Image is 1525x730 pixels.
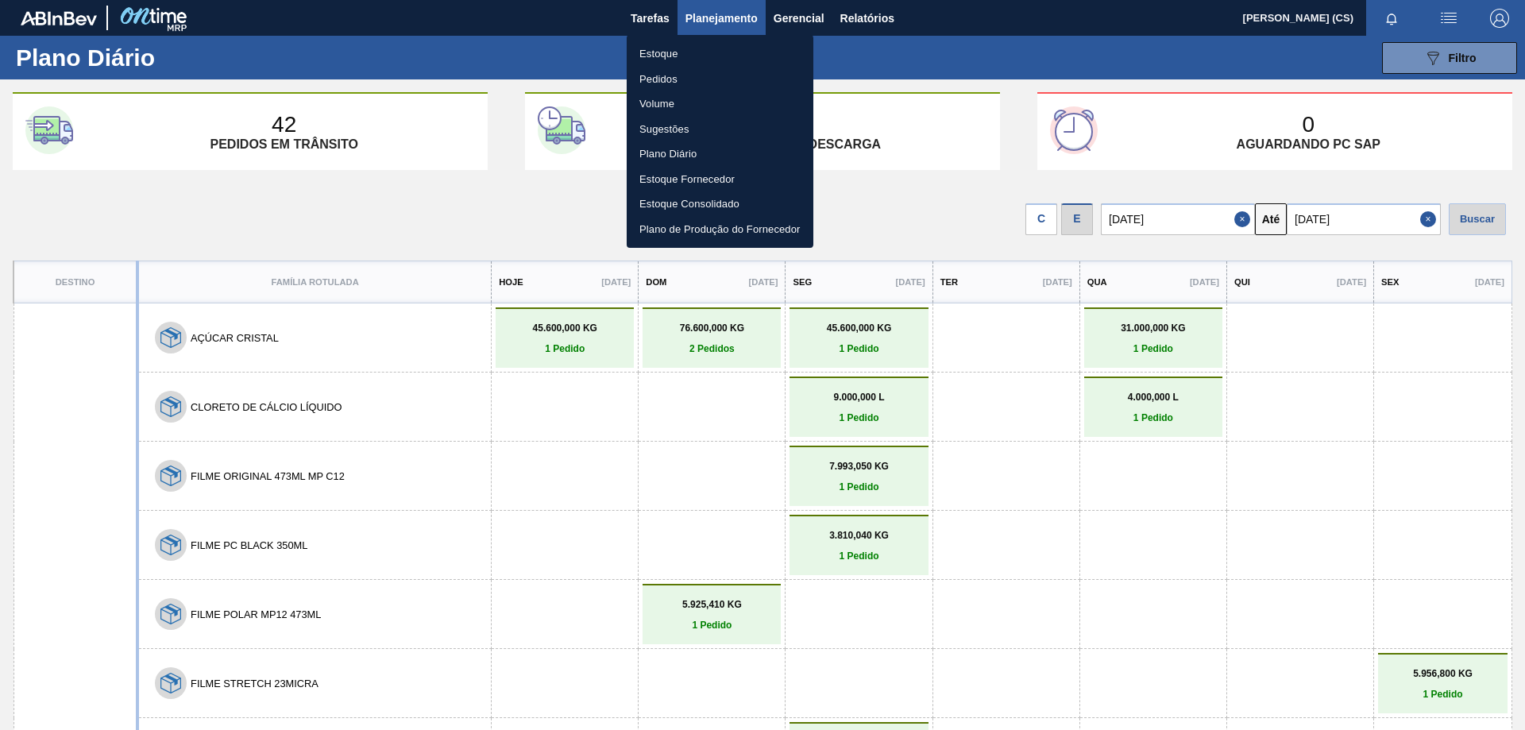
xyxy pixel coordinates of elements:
[627,191,813,217] a: Estoque Consolidado
[627,167,813,192] a: Estoque Fornecedor
[627,91,813,117] a: Volume
[627,217,813,242] a: Plano de Produção do Fornecedor
[627,117,813,142] a: Sugestões
[627,67,813,92] a: Pedidos
[627,141,813,167] a: Plano Diário
[627,41,813,67] a: Estoque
